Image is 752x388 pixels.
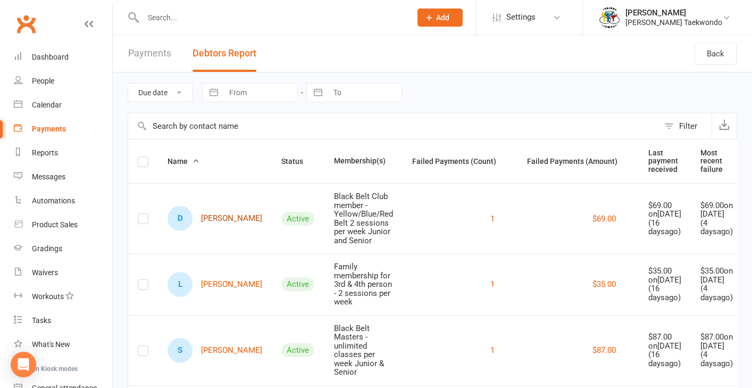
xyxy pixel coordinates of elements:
[599,7,620,28] img: thumb_image1638236014.png
[648,333,681,350] div: $87.00 on [DATE]
[140,10,404,25] input: Search...
[648,267,681,284] div: $35.00 on [DATE]
[32,172,65,181] div: Messages
[14,165,112,189] a: Messages
[324,139,403,183] th: Membership(s)
[32,53,69,61] div: Dashboard
[168,272,262,297] a: L[PERSON_NAME]
[334,262,393,307] div: Family membership for 3rd & 4th person - 2 sessions per week
[32,220,78,229] div: Product Sales
[334,192,393,245] div: Black Belt Club member - Yellow/Blue/Red Belt 2 sessions per week Junior and Senior
[527,155,629,168] button: Failed Payments (Amount)
[14,333,112,357] a: What's New
[700,267,733,284] div: $35.00 on [DATE]
[14,117,112,141] a: Payments
[490,344,495,357] button: 1
[334,324,393,377] div: Black Belt Masters - unlimited classes per week Junior & Senior
[128,35,171,72] a: Payments
[32,148,58,157] div: Reports
[11,352,36,377] div: Open Intercom Messenger
[700,219,733,236] div: ( 4 days ago)
[648,201,681,219] div: $69.00 on [DATE]
[679,120,697,133] div: Filter
[168,206,193,231] div: D
[32,77,54,85] div: People
[592,212,616,225] button: $69.00
[223,84,297,102] input: From
[14,141,112,165] a: Reports
[32,244,62,253] div: Gradings
[32,101,62,109] div: Calendar
[691,139,742,183] th: Most recent failure
[14,261,112,285] a: Waivers
[281,277,314,291] div: Active
[32,196,75,205] div: Automations
[625,18,722,27] div: [PERSON_NAME] Taekwondo
[328,84,402,102] input: To
[168,157,199,166] span: Name
[14,189,112,213] a: Automations
[32,268,58,277] div: Waivers
[412,157,508,166] span: Failed Payments (Count)
[168,206,262,231] a: D[PERSON_NAME]
[659,113,712,139] button: Filter
[412,155,508,168] button: Failed Payments (Count)
[193,35,256,72] button: Debtors Report
[417,9,463,27] button: Add
[527,157,629,166] span: Failed Payments (Amount)
[639,139,691,183] th: Last payment received
[648,284,681,302] div: ( 16 days ago)
[32,316,51,325] div: Tasks
[14,285,112,309] a: Workouts
[168,272,193,297] div: L
[14,213,112,237] a: Product Sales
[168,155,199,168] button: Name
[695,43,737,65] a: Back
[592,278,616,291] button: $35.00
[281,212,314,226] div: Active
[14,45,112,69] a: Dashboard
[700,350,733,368] div: ( 4 days ago)
[14,69,112,93] a: People
[14,237,112,261] a: Gradings
[281,157,315,166] span: Status
[625,8,722,18] div: [PERSON_NAME]
[32,340,70,349] div: What's New
[592,344,616,357] button: $87.00
[700,201,733,219] div: $69.00 on [DATE]
[490,212,495,225] button: 1
[168,338,262,363] a: S[PERSON_NAME]
[13,11,39,37] a: Clubworx
[490,278,495,291] button: 1
[281,343,314,357] div: Active
[14,309,112,333] a: Tasks
[700,333,733,350] div: $87.00 on [DATE]
[128,113,659,139] input: Search by contact name
[168,338,193,363] div: S
[700,284,733,302] div: ( 4 days ago)
[436,13,449,22] span: Add
[281,155,315,168] button: Status
[506,5,536,29] span: Settings
[32,125,66,133] div: Payments
[648,350,681,368] div: ( 16 days ago)
[648,219,681,236] div: ( 16 days ago)
[32,292,64,301] div: Workouts
[14,93,112,117] a: Calendar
